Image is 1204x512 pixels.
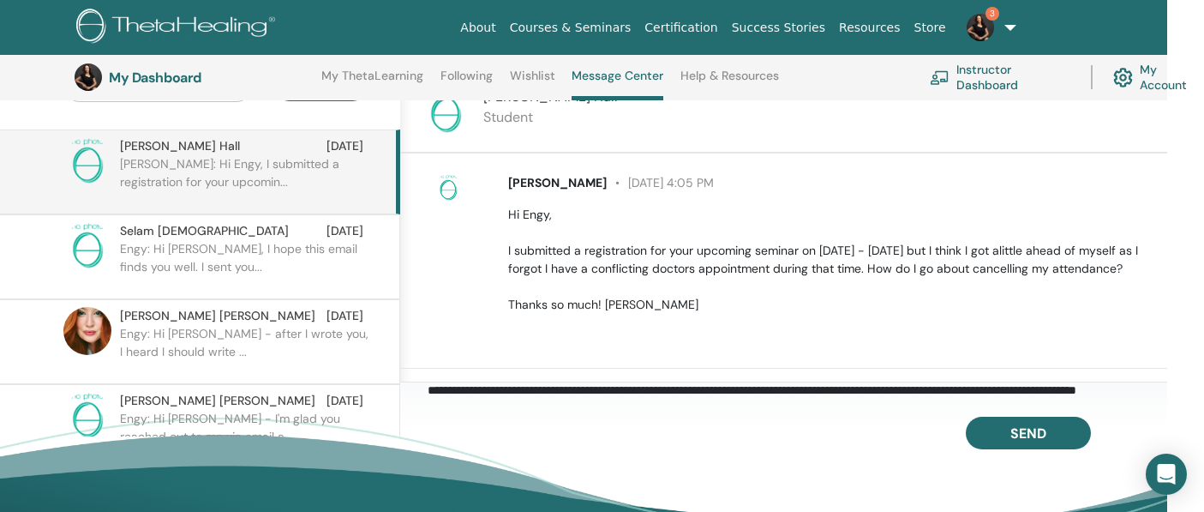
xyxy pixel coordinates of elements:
img: logo.png [76,9,281,47]
button: Send [966,417,1091,449]
p: Engy: Hi [PERSON_NAME], I hope this email finds you well. I sent you... [120,240,368,292]
div: Open Intercom Messenger [1146,454,1187,495]
img: no-photo.png [63,392,111,440]
span: Selam [DEMOGRAPHIC_DATA] [120,222,289,240]
a: Message Center [572,69,663,100]
span: Send [1010,425,1046,443]
a: My ThetaLearning [321,69,423,96]
a: My Account [1113,58,1204,96]
span: [PERSON_NAME] [PERSON_NAME] [120,392,315,410]
img: default.jpg [75,63,102,91]
p: [PERSON_NAME]: Hi Engy, I submitted a registration for your upcomin... [120,155,368,207]
img: cog.svg [1113,63,1133,92]
img: no-photo.png [63,222,111,270]
a: Success Stories [725,12,832,44]
span: [DATE] [326,392,363,410]
span: [PERSON_NAME] [508,175,607,190]
p: Engy: Hi [PERSON_NAME] - I'm glad you reached out to me via email a... [120,410,368,461]
img: chalkboard-teacher.svg [930,70,949,85]
span: 3 [985,7,999,21]
span: [DATE] [326,222,363,240]
h3: My Dashboard [109,69,280,86]
a: Store [907,12,953,44]
a: About [453,12,502,44]
span: [DATE] 4:05 PM [607,175,714,190]
img: no-photo.png [434,174,462,202]
span: [DATE] [326,307,363,325]
img: no-photo.png [63,137,111,185]
a: Help & Resources [680,69,779,96]
p: Student [483,107,618,128]
p: Hi Engy, I submitted a registration for your upcoming seminar on [DATE] - [DATE] but I think I go... [508,206,1147,314]
p: Engy: Hi [PERSON_NAME] - after I wrote you, I heard I should write ... [120,325,368,376]
img: no-photo.png [422,87,470,135]
a: Wishlist [510,69,555,96]
a: Certification [638,12,724,44]
a: Following [440,69,493,96]
img: default.jpg [967,14,994,41]
a: Resources [832,12,907,44]
a: Instructor Dashboard [930,58,1070,96]
span: [PERSON_NAME] Hall [483,87,618,105]
a: Courses & Seminars [503,12,638,44]
img: default.jpg [63,307,111,355]
span: [PERSON_NAME] [PERSON_NAME] [120,307,315,325]
span: [DATE] [326,137,363,155]
span: [PERSON_NAME] Hall [120,137,240,155]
